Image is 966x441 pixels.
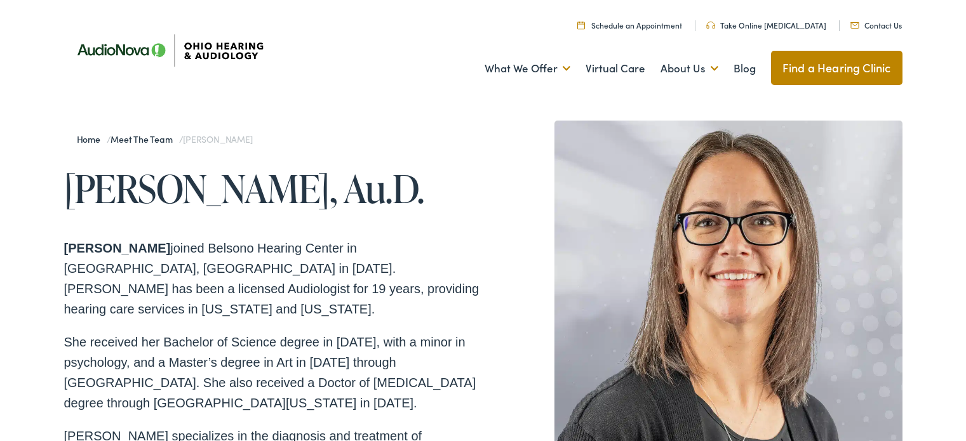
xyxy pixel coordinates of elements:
[577,20,682,30] a: Schedule an Appointment
[64,241,171,255] strong: [PERSON_NAME]
[661,45,718,92] a: About Us
[485,45,570,92] a: What We Offer
[77,133,253,145] span: / /
[734,45,756,92] a: Blog
[706,22,715,29] img: Headphones icone to schedule online hearing test in Cincinnati, OH
[111,133,178,145] a: Meet the Team
[706,20,826,30] a: Take Online [MEDICAL_DATA]
[183,133,252,145] span: [PERSON_NAME]
[77,133,107,145] a: Home
[850,22,859,29] img: Mail icon representing email contact with Ohio Hearing in Cincinnati, OH
[64,238,483,319] p: joined Belsono Hearing Center in [GEOGRAPHIC_DATA], [GEOGRAPHIC_DATA] in [DATE]. [PERSON_NAME] ha...
[577,21,585,29] img: Calendar Icon to schedule a hearing appointment in Cincinnati, OH
[850,20,902,30] a: Contact Us
[771,51,902,85] a: Find a Hearing Clinic
[64,168,483,209] h1: [PERSON_NAME], Au.D.
[586,45,645,92] a: Virtual Care
[64,332,483,413] p: She received her Bachelor of Science degree in [DATE], with a minor in psychology, and a Master’s...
